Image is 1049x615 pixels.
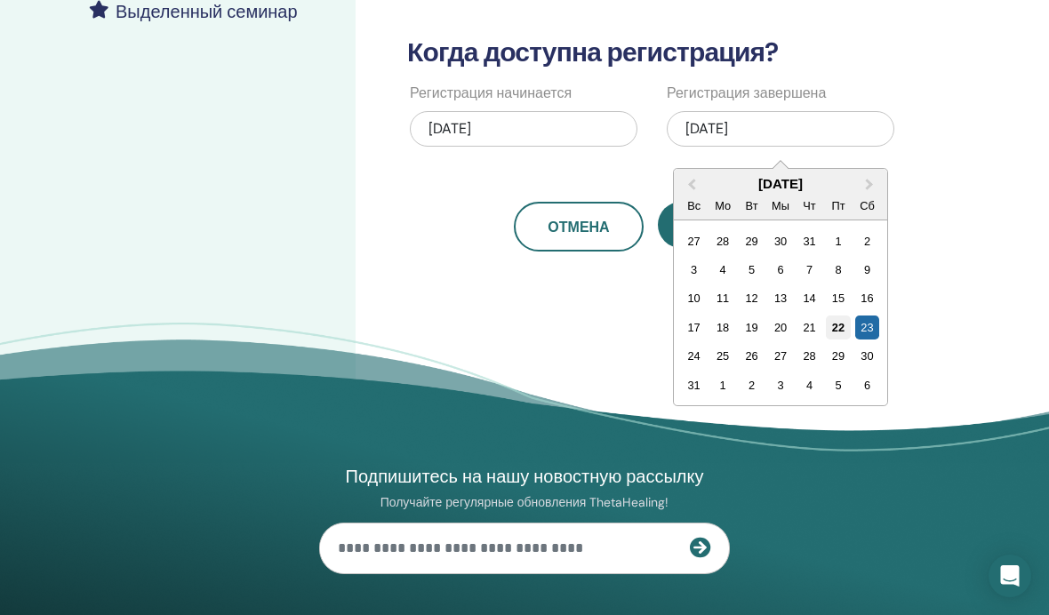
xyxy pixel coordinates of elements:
font: 12 [745,292,757,306]
font: [DATE] [428,119,471,138]
div: Выберите четверг, 31 июля 2025 г. [797,229,821,253]
font: 24 [688,350,701,363]
font: 31 [688,379,701,392]
div: Выберите вторник, 19 августа 2025 г. [740,315,764,339]
font: 27 [774,350,787,363]
font: 2 [749,379,755,392]
div: Выберите четверг, 7 августа 2025 г. [797,258,821,282]
font: 6 [864,379,870,392]
font: 1 [720,379,726,392]
font: 3 [691,263,697,276]
div: Выберите пятницу, 15 августа 2025 г. [826,287,850,311]
div: Выберите субботу, 16 августа 2025 г. [855,287,879,311]
font: 11 [717,292,729,306]
font: 29 [832,350,845,363]
font: Подпишитесь на нашу новостную рассылку [346,465,704,488]
div: Выберите пятницу, 22 августа 2025 г. [826,315,850,339]
font: Мо [715,199,731,212]
font: 17 [688,321,701,334]
div: Выберите воскресенье, 10 августа 2025 г. [682,287,706,311]
font: Отмена [548,218,609,236]
a: Отмена [514,202,644,252]
div: Выберите понедельник, 11 августа 2025 г. [711,287,735,311]
font: 4 [720,263,726,276]
div: Открытый Интерком Мессенджер [989,555,1031,597]
div: Выберите четверг, 28 августа 2025 г. [797,345,821,369]
font: 13 [774,292,787,306]
font: 4 [806,379,813,392]
div: Выберите субботу, 9 августа 2025 г. [855,258,879,282]
font: 15 [832,292,845,306]
font: Регистрация начинается [410,84,572,102]
font: 3 [777,379,783,392]
font: 28 [803,350,815,363]
div: Выберите четверг, 4 сентября 2025 г. [797,373,821,397]
font: 22 [832,321,845,334]
div: Выберите понедельник, 28 июля 2025 г. [711,229,735,253]
div: Выберите субботу, 2 августа 2025 г. [855,229,879,253]
font: Сб [860,199,875,212]
div: Выберите воскресенье, 24 августа 2025 г. [682,345,706,369]
div: Выберите пятницу, 29 августа 2025 г. [826,345,850,369]
div: Выберите среду, 3 сентября 2025 г. [768,373,792,397]
font: 21 [803,321,815,334]
div: Выберите пятницу, 8 августа 2025 г. [826,258,850,282]
div: Выберите вторник, 26 августа 2025 г. [740,345,764,369]
font: 31 [803,235,815,248]
font: 9 [864,263,870,276]
div: Выберите субботу, 6 сентября 2025 г. [855,373,879,397]
div: Выберите среду, 13 августа 2025 г. [768,287,792,311]
font: [DATE] [758,176,803,191]
font: Получайте регулярные обновления ThetaHealing! [380,494,669,510]
font: 8 [835,263,841,276]
font: 10 [688,292,701,306]
font: 1 [835,235,841,248]
font: 23 [861,321,873,334]
div: Выберите воскресенье, 17 августа 2025 г. [682,315,706,339]
font: Чт [803,199,815,212]
div: Выберите понедельник, 4 августа 2025 г. [711,258,735,282]
font: 20 [774,321,787,334]
div: Выберите вторник, 29 июля 2025 г. [740,229,764,253]
div: Выберите субботу, 23 августа 2025 г. [855,315,879,339]
div: Выберите воскресенье, 31 августа 2025 г. [682,373,706,397]
font: 30 [861,350,873,363]
div: Выберите вторник, 2 сентября 2025 г. [740,373,764,397]
font: Вс [687,199,701,212]
font: 29 [745,235,757,248]
font: 6 [777,263,783,276]
font: Регистрация завершена [667,84,826,102]
font: Когда доступна регистрация? [407,35,779,69]
div: Выберите воскресенье, 3 августа 2025 г. [682,258,706,282]
font: 18 [717,321,729,334]
div: Выберите понедельник, 18 августа 2025 г. [711,315,735,339]
div: Выберите среду, 20 августа 2025 г. [768,315,792,339]
div: Выберите дату [673,168,888,406]
div: Месяц август 2025 г. [679,227,881,400]
div: Выберите пятницу, 1 августа 2025 г. [826,229,850,253]
div: Выберите среду, 30 июля 2025 г. [768,229,792,253]
div: Выберите среду, 27 августа 2025 г. [768,345,792,369]
button: В следующем месяце [857,171,885,199]
font: 14 [803,292,815,306]
font: 25 [717,350,729,363]
div: Выберите субботу, 30 августа 2025 г. [855,345,879,369]
font: 2 [864,235,870,248]
div: Выберите пятницу, 5 сентября 2025 г. [826,373,850,397]
button: Применить [658,202,793,248]
font: Вт [746,199,758,212]
font: 5 [835,379,841,392]
div: Выберите понедельник, 1 сентября 2025 г. [711,373,735,397]
font: 30 [774,235,787,248]
font: [DATE] [685,119,728,138]
font: 16 [861,292,873,306]
button: Предыдущий месяц [676,171,704,199]
div: Выберите понедельник, 25 августа 2025 г. [711,345,735,369]
div: Выберите вторник, 12 августа 2025 г. [740,287,764,311]
font: Пт [831,199,845,212]
font: 26 [745,350,757,363]
div: Выберите вторник, 5 августа 2025 г. [740,258,764,282]
div: Выберите четверг, 14 августа 2025 г. [797,287,821,311]
div: Выберите среду, 6 августа 2025 г. [768,258,792,282]
font: Мы [772,199,789,212]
